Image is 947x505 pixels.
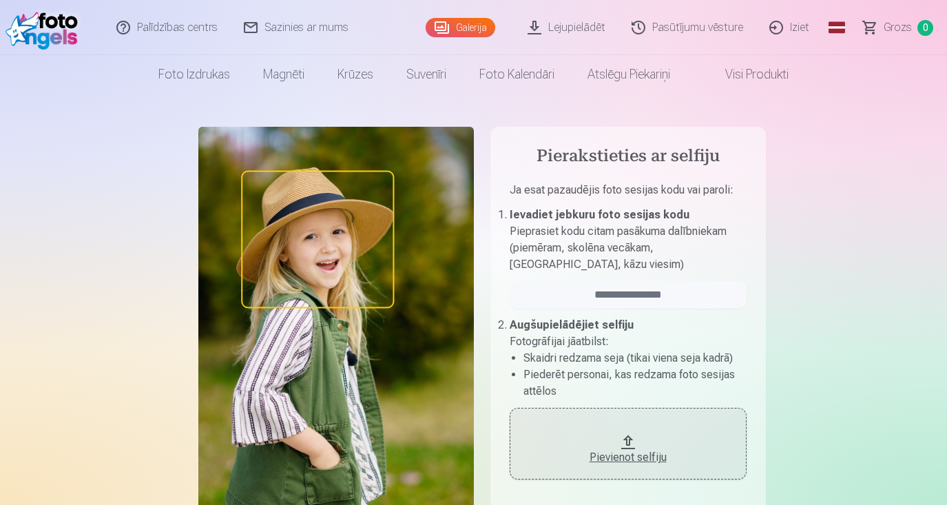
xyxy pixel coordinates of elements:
[321,55,390,94] a: Krūzes
[687,55,805,94] a: Visi produkti
[247,55,321,94] a: Magnēti
[523,449,733,466] div: Pievienot selfiju
[571,55,687,94] a: Atslēgu piekariņi
[510,333,747,350] p: Fotogrāfijai jāatbilst :
[523,350,747,367] li: Skaidri redzama seja (tikai viena seja kadrā)
[6,6,85,50] img: /fa1
[884,19,912,36] span: Grozs
[426,18,495,37] a: Galerija
[510,208,689,221] b: Ievadiet jebkuru foto sesijas kodu
[510,223,747,273] p: Pieprasiet kodu citam pasākuma dalībniekam (piemēram, skolēna vecākam, [GEOGRAPHIC_DATA], kāzu vi...
[390,55,463,94] a: Suvenīri
[510,408,747,480] button: Pievienot selfiju
[463,55,571,94] a: Foto kalendāri
[510,318,634,331] b: Augšupielādējiet selfiju
[142,55,247,94] a: Foto izdrukas
[510,182,747,207] p: Ja esat pazaudējis foto sesijas kodu vai paroli :
[510,146,747,168] h4: Pierakstieties ar selfiju
[523,367,747,400] li: Piederēt personai, kas redzama foto sesijas attēlos
[917,20,933,36] span: 0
